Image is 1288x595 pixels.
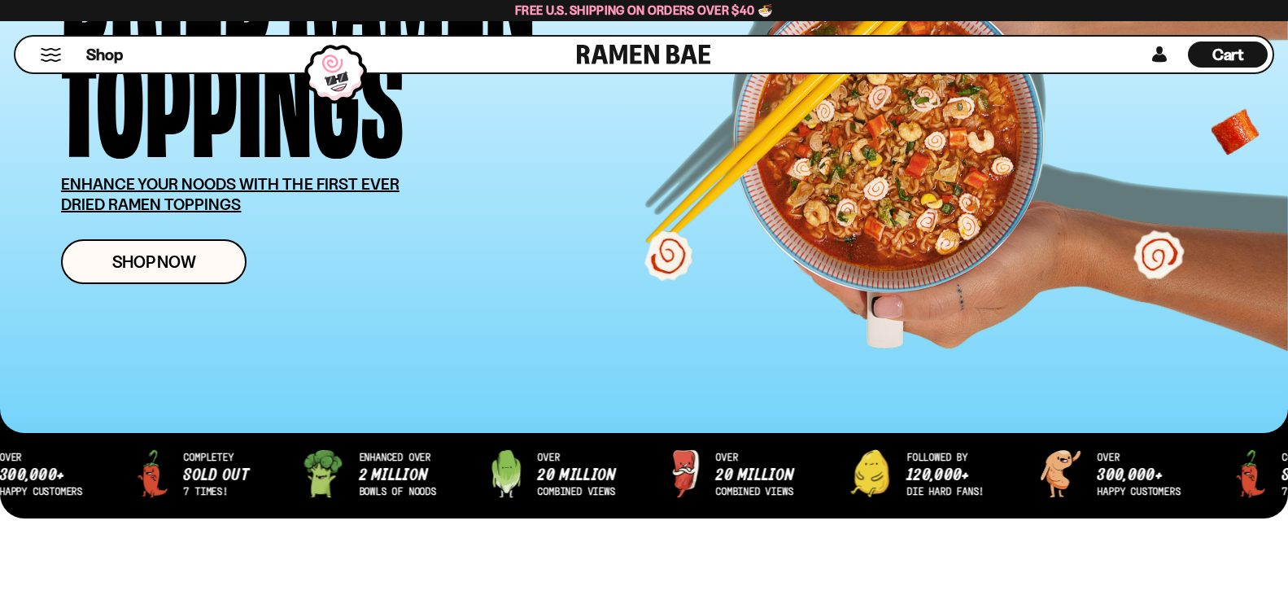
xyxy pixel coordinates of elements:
[112,253,196,270] span: Shop Now
[515,2,773,18] span: Free U.S. Shipping on Orders over $40 🍜
[1212,45,1244,64] span: Cart
[61,38,404,150] div: Toppings
[1188,37,1268,72] div: Cart
[86,42,123,68] a: Shop
[86,44,123,66] span: Shop
[61,174,399,214] u: ENHANCE YOUR NOODS WITH THE FIRST EVER DRIED RAMEN TOPPINGS
[40,48,62,62] button: Mobile Menu Trigger
[61,239,247,284] a: Shop Now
